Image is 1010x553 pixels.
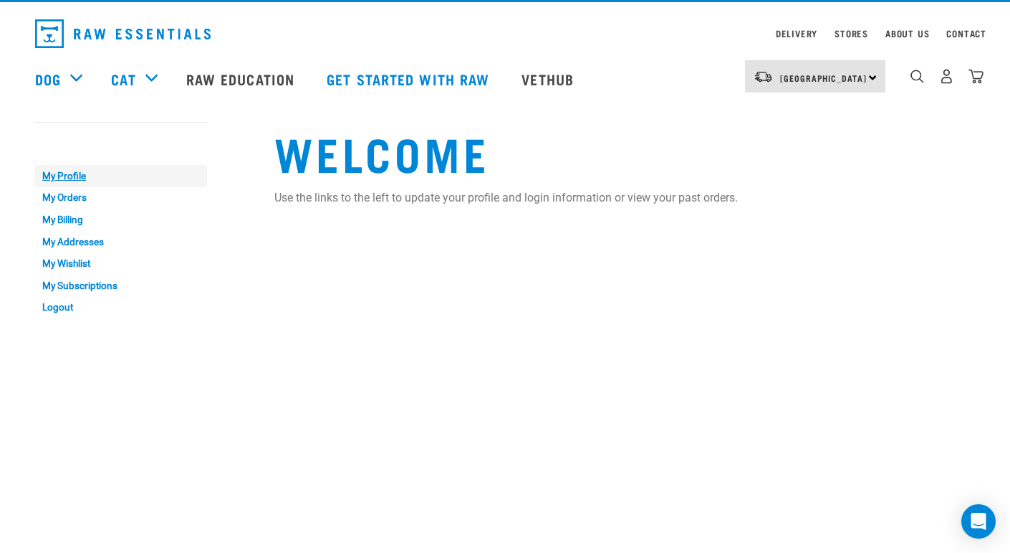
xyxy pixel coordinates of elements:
img: van-moving.png [754,70,773,83]
a: Stores [835,31,868,36]
img: home-icon-1@2x.png [910,70,924,83]
a: My Subscriptions [35,275,207,297]
p: Use the links to the left to update your profile and login information or view your past orders. [274,189,975,207]
a: About Us [885,31,929,36]
a: My Account [35,136,105,143]
span: [GEOGRAPHIC_DATA] [780,75,867,80]
h1: Welcome [274,126,975,178]
a: Raw Education [172,50,312,108]
a: Dog [35,68,61,90]
img: Raw Essentials Logo [35,19,211,48]
a: Delivery [776,31,817,36]
nav: dropdown navigation [24,14,986,54]
a: Vethub [507,50,592,108]
a: Cat [111,68,135,90]
a: My Wishlist [35,252,207,275]
img: user.png [939,69,954,84]
a: Get started with Raw [312,50,507,108]
a: My Billing [35,209,207,231]
a: My Addresses [35,231,207,253]
a: Logout [35,296,207,318]
a: My Orders [35,187,207,209]
img: home-icon@2x.png [968,69,983,84]
div: Open Intercom Messenger [961,504,996,539]
a: Contact [946,31,986,36]
a: My Profile [35,165,207,187]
